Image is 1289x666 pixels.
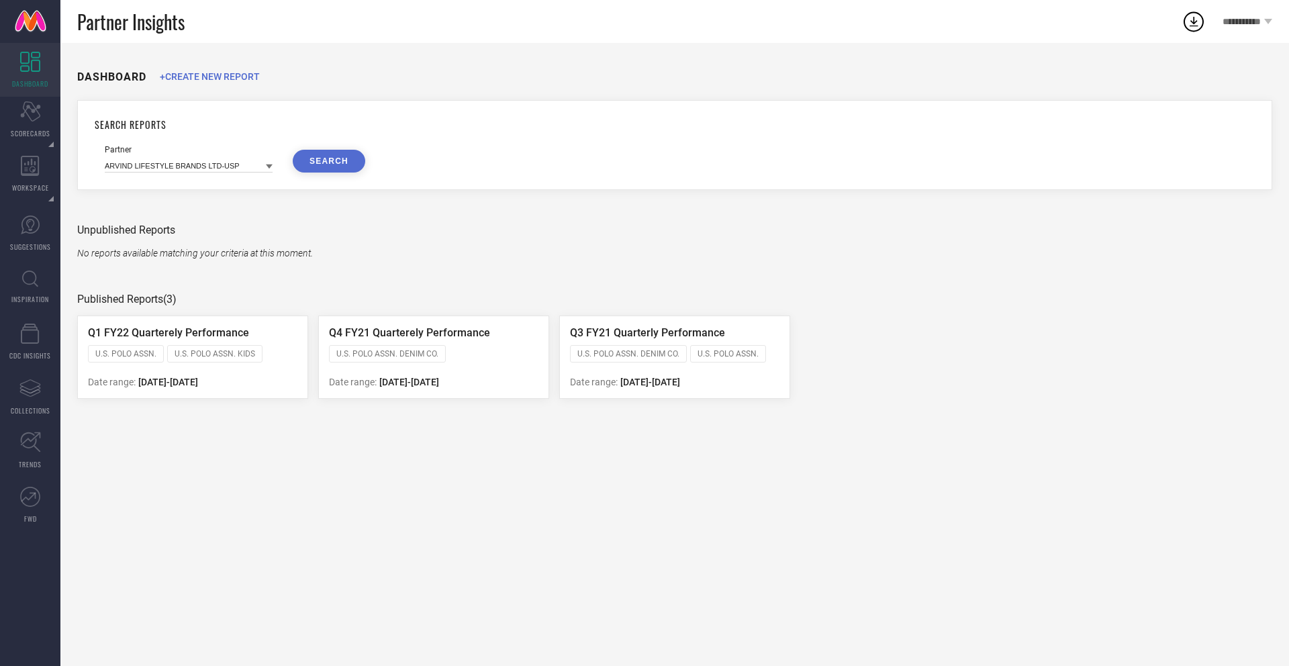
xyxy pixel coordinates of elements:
[10,242,51,252] span: SUGGESTIONS
[24,514,37,524] span: FWD
[379,377,439,387] span: [DATE] - [DATE]
[77,8,185,36] span: Partner Insights
[570,377,618,387] span: Date range:
[12,79,48,89] span: DASHBOARD
[329,377,377,387] span: Date range:
[329,326,490,339] span: Q4 FY21 Quarterely Performance
[293,150,365,173] button: SEARCH
[577,349,679,359] span: U.S. POLO ASSN. DENIM CO.
[138,377,198,387] span: [DATE] - [DATE]
[1182,9,1206,34] div: Open download list
[88,377,136,387] span: Date range:
[336,349,438,359] span: U.S. POLO ASSN. DENIM CO.
[77,248,313,258] span: No reports available matching your criteria at this moment.
[19,459,42,469] span: TRENDS
[105,145,273,154] div: Partner
[11,128,50,138] span: SCORECARDS
[11,406,50,416] span: COLLECTIONS
[95,349,156,359] span: U.S. POLO ASSN.
[95,117,1255,132] h1: SEARCH REPORTS
[77,293,1272,305] div: Published Reports (3)
[12,183,49,193] span: WORKSPACE
[77,70,146,83] h1: DASHBOARD
[11,294,49,304] span: INSPIRATION
[77,224,1272,236] div: Unpublished Reports
[620,377,680,387] span: [DATE] - [DATE]
[698,349,759,359] span: U.S. POLO ASSN.
[160,71,260,82] span: +CREATE NEW REPORT
[175,349,255,359] span: U.S. POLO ASSN. KIDS
[570,326,725,339] span: Q3 FY21 Quarterly Performance
[88,326,249,339] span: Q1 FY22 Quarterely Performance
[9,350,51,361] span: CDC INSIGHTS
